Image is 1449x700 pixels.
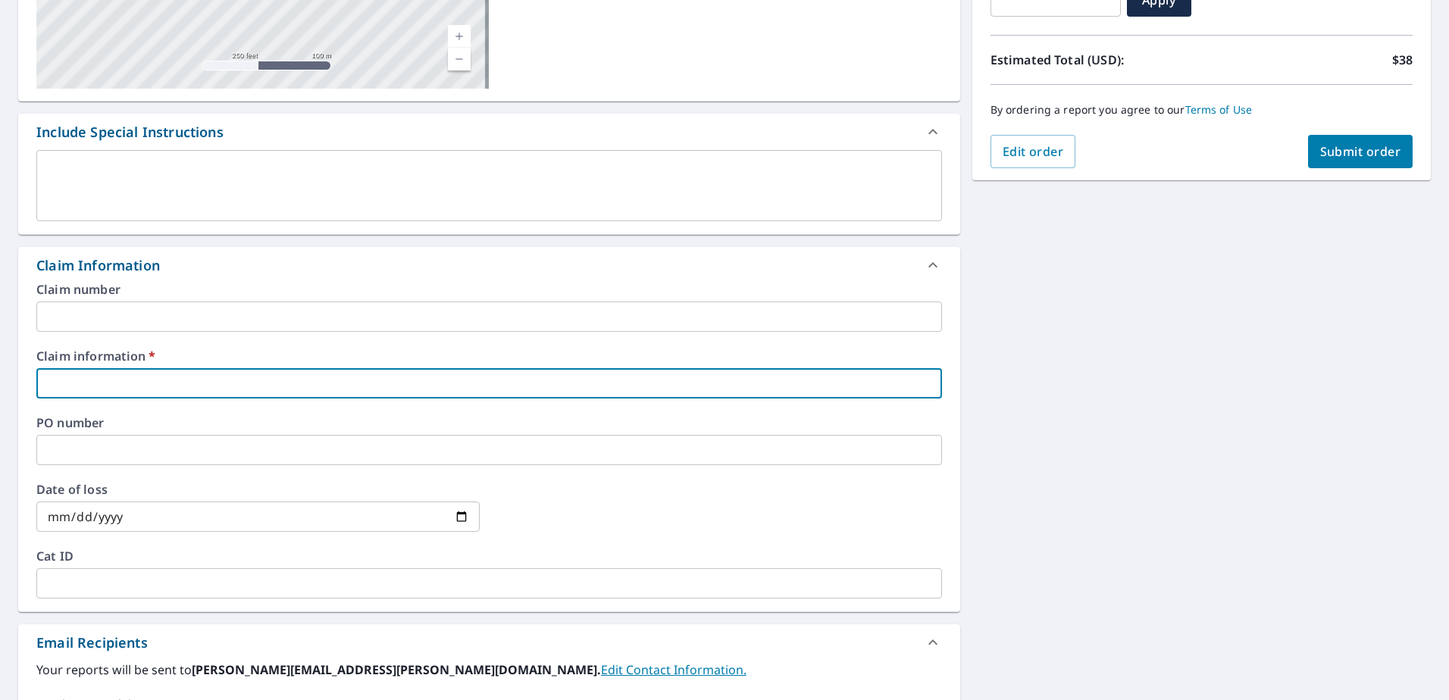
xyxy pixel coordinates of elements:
[601,661,746,678] a: EditContactInfo
[36,417,942,429] label: PO number
[1392,51,1413,69] p: $38
[1308,135,1413,168] button: Submit order
[18,624,960,661] div: Email Recipients
[36,633,148,653] div: Email Recipients
[36,283,942,295] label: Claim number
[1003,143,1064,160] span: Edit order
[1185,102,1253,117] a: Terms of Use
[448,25,471,48] a: Current Level 17, Zoom In
[991,51,1202,69] p: Estimated Total (USD):
[991,103,1413,117] p: By ordering a report you agree to our
[192,661,601,678] b: [PERSON_NAME][EMAIL_ADDRESS][PERSON_NAME][DOMAIN_NAME].
[18,247,960,283] div: Claim Information
[36,350,942,362] label: Claim information
[448,48,471,70] a: Current Level 17, Zoom Out
[36,483,480,495] label: Date of loss
[36,122,224,142] div: Include Special Instructions
[991,135,1076,168] button: Edit order
[1320,143,1401,160] span: Submit order
[36,255,160,276] div: Claim Information
[36,550,942,562] label: Cat ID
[18,114,960,150] div: Include Special Instructions
[36,661,942,679] label: Your reports will be sent to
